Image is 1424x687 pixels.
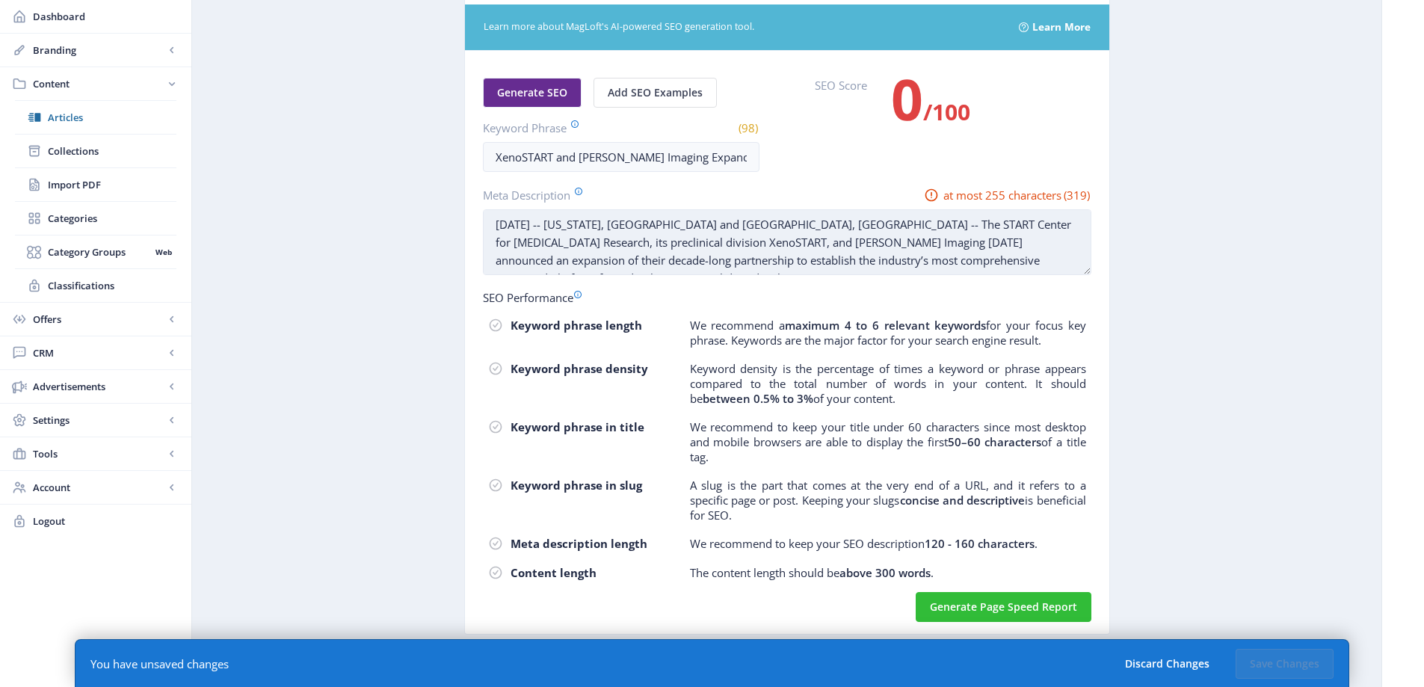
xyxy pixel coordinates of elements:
strong: Keyword phrase length [511,318,642,333]
span: Classifications [48,278,176,293]
span: Generate SEO [497,87,567,99]
span: Advertisements [33,379,164,394]
p: We recommend a for your focus key phrase. Keywords are the major factor for your search engine re... [690,318,1086,348]
b: concise and descriptive [900,493,1026,508]
b: above 300 words [839,565,931,580]
span: Categories [48,211,176,226]
label: SEO Score [815,78,867,150]
nb-badge: Web [150,244,176,259]
span: Collections [48,144,176,158]
span: Category Groups [48,244,150,259]
button: Generate SEO [483,78,582,108]
button: Save Changes [1236,649,1334,679]
strong: Meta description length [511,536,647,551]
p: Keyword density is the percentage of times a keyword or phrase appears compared to the total numb... [690,361,1086,406]
a: Articles [15,101,176,134]
strong: Content length [511,565,597,580]
a: Import PDF [15,168,176,201]
strong: Keyword phrase in slug [511,478,642,493]
b: maximum 4 to 6 relevant keywords [785,318,987,333]
p: The content length should be . [690,565,934,580]
b: between 0.5% to 3% [703,391,813,406]
p: We recommend to keep your SEO description . [690,536,1038,551]
strong: Keyword phrase density [511,361,648,376]
input: Type Article Keyword Phrase ... [483,142,759,172]
span: Articles [48,110,176,125]
h3: /100 [891,84,970,127]
button: Discard Changes [1111,649,1224,679]
b: 120 - 160 characters [925,536,1035,551]
span: Account [33,480,164,495]
button: Add SEO Examples [594,78,717,108]
b: 50–60 characters [948,434,1042,449]
a: Collections [15,135,176,167]
span: Offers [33,312,164,327]
div: SEO Performance [483,290,1091,305]
span: Import PDF [48,177,176,192]
span: 0 [891,61,923,137]
strong: Keyword phrase in title [511,419,644,434]
div: You have unsaved changes [90,656,229,671]
span: Settings [33,413,164,428]
span: Content [33,76,164,91]
a: Classifications [15,269,176,302]
span: Tools [33,446,164,461]
a: Category GroupsWeb [15,235,176,268]
span: Logout [33,514,179,529]
span: (319) [1061,188,1091,203]
p: We recommend to keep your title under 60 characters since most desktop and mobile browsers are ab... [690,419,1086,464]
a: Categories [15,202,176,235]
span: at most 255 characters [943,188,1061,203]
span: Branding [33,43,164,58]
span: (98) [736,120,759,135]
span: Dashboard [33,9,179,24]
span: Add SEO Examples [608,87,703,99]
label: Meta Description [483,187,781,203]
p: A slug is the part that comes at the very end of a URL, and it refers to a specific page or post.... [690,478,1086,523]
span: CRM [33,345,164,360]
a: Learn More [1032,16,1091,39]
button: Generate Page Speed Report [916,592,1091,622]
span: Learn more about MagLoft's AI-powered SEO generation tool. [484,20,1002,34]
label: Keyword Phrase [483,120,615,136]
